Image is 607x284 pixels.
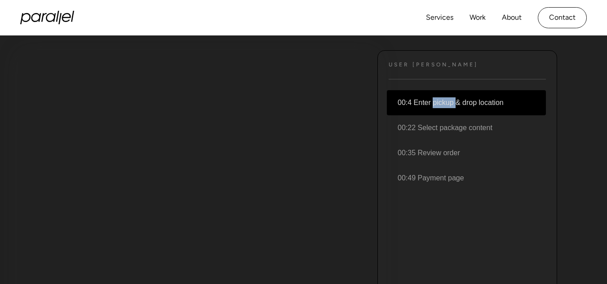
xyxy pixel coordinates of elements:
a: About [502,11,522,24]
h4: User [PERSON_NAME] [389,61,478,68]
a: Contact [538,7,587,28]
li: 00:49 Payment page [387,166,546,191]
a: home [20,11,74,24]
li: 00:35 Review order [387,140,546,166]
li: 00:22 Select package content [387,115,546,140]
a: Work [470,11,486,24]
li: 00:4 Enter pickup & drop location [387,90,546,115]
a: Services [426,11,453,24]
